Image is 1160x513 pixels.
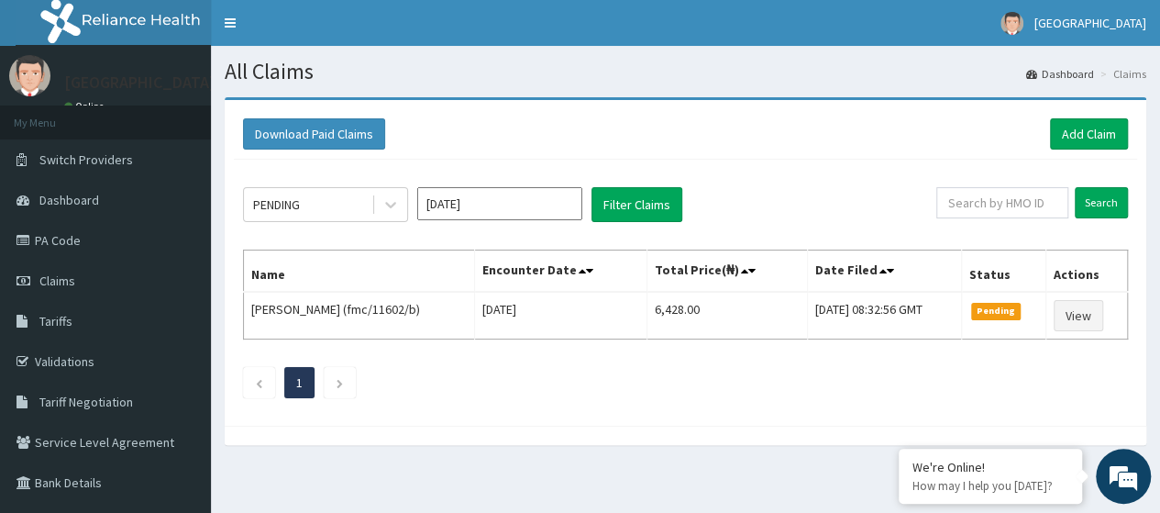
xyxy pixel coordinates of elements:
[39,394,133,410] span: Tariff Negotiation
[9,55,50,96] img: User Image
[807,292,961,340] td: [DATE] 08:32:56 GMT
[64,100,108,113] a: Online
[1050,118,1128,150] a: Add Claim
[39,192,99,208] span: Dashboard
[336,374,344,391] a: Next page
[647,251,807,293] th: Total Price(₦)
[912,478,1068,494] p: How may I help you today?
[244,251,475,293] th: Name
[1075,187,1128,218] input: Search
[1045,251,1127,293] th: Actions
[253,195,300,214] div: PENDING
[912,459,1068,475] div: We're Online!
[243,118,385,150] button: Download Paid Claims
[1034,15,1146,31] span: [GEOGRAPHIC_DATA]
[39,313,72,329] span: Tariffs
[936,187,1068,218] input: Search by HMO ID
[64,74,215,91] p: [GEOGRAPHIC_DATA]
[647,292,807,340] td: 6,428.00
[255,374,263,391] a: Previous page
[244,292,475,340] td: [PERSON_NAME] (fmc/11602/b)
[296,374,303,391] a: Page 1 is your current page
[961,251,1045,293] th: Status
[475,292,647,340] td: [DATE]
[591,187,682,222] button: Filter Claims
[1000,12,1023,35] img: User Image
[807,251,961,293] th: Date Filed
[39,273,75,289] span: Claims
[1026,66,1094,82] a: Dashboard
[417,187,582,220] input: Select Month and Year
[1096,66,1146,82] li: Claims
[39,151,133,168] span: Switch Providers
[971,303,1022,319] span: Pending
[1054,300,1103,331] a: View
[225,60,1146,84] h1: All Claims
[475,251,647,293] th: Encounter Date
